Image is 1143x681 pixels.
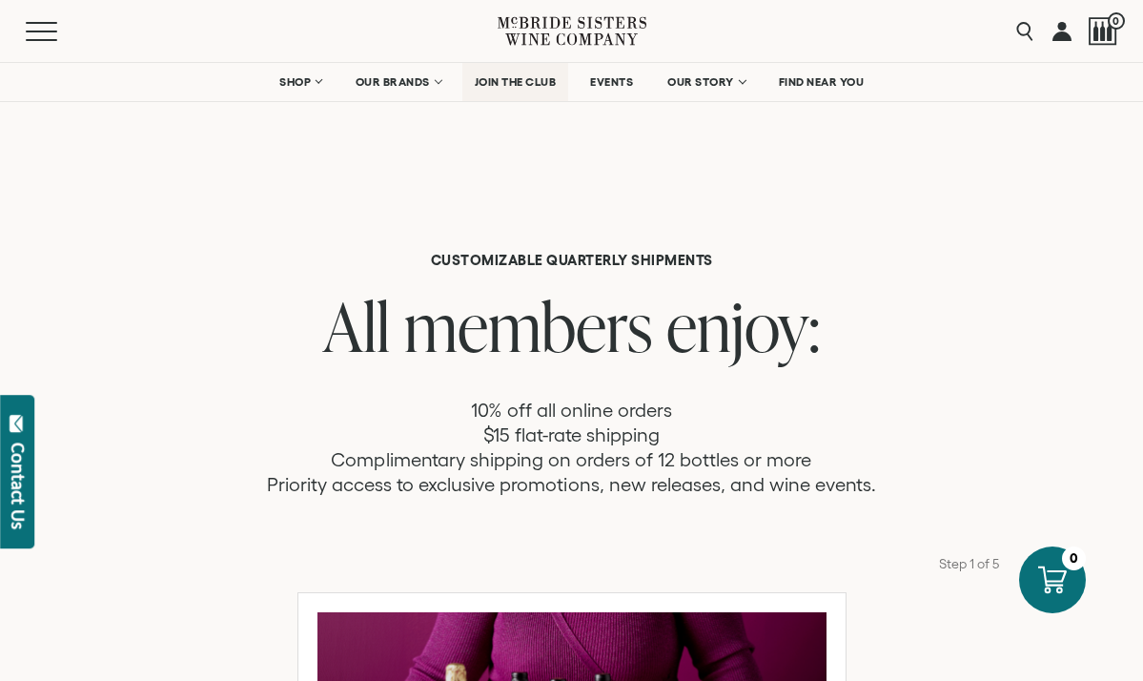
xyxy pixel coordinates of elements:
a: FIND NEAR YOU [766,63,877,101]
span: OUR STORY [667,75,734,89]
span: 0 [1108,12,1125,30]
span: SHOP [279,75,312,89]
span: OUR BRANDS [356,75,430,89]
button: Mobile Menu Trigger [26,22,94,41]
span: FIND NEAR YOU [779,75,865,89]
span: enjoy: [666,279,821,372]
div: Contact Us [9,443,28,529]
a: EVENTS [578,63,645,101]
a: OUR STORY [655,63,757,101]
div: 0 [1062,547,1086,570]
span: members [404,279,652,372]
a: SHOP [267,63,334,101]
span: JOIN THE CLUB [475,75,557,89]
p: 10% off all online orders $15 flat-rate shipping Complimentary shipping on orders of 12 bottles o... [267,398,876,497]
a: OUR BRANDS [343,63,453,101]
span: All [323,279,390,372]
span: EVENTS [590,75,633,89]
a: JOIN THE CLUB [462,63,569,101]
